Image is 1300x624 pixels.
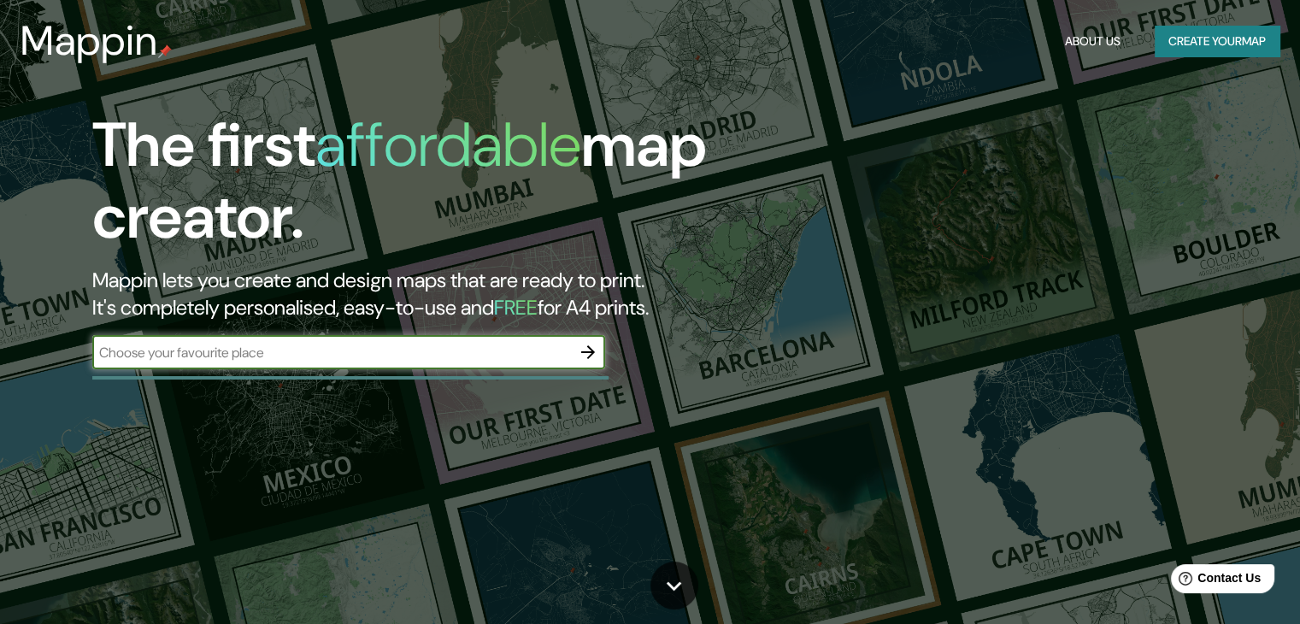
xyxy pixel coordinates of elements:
[158,44,172,58] img: mappin-pin
[1155,26,1279,57] button: Create yourmap
[92,267,743,321] h2: Mappin lets you create and design maps that are ready to print. It's completely personalised, eas...
[92,343,571,362] input: Choose your favourite place
[494,294,538,321] h5: FREE
[21,17,158,65] h3: Mappin
[1058,26,1127,57] button: About Us
[92,109,743,267] h1: The first map creator.
[1148,557,1281,605] iframe: Help widget launcher
[315,105,581,185] h1: affordable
